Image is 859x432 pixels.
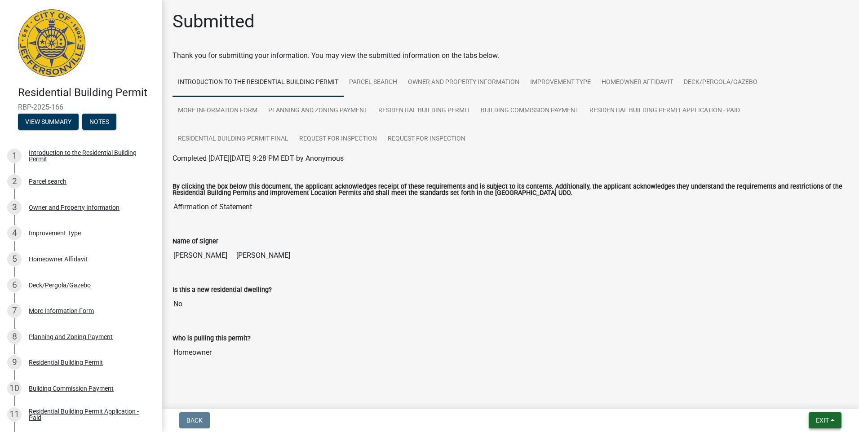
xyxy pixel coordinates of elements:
div: 7 [7,304,22,318]
button: View Summary [18,114,79,130]
button: Notes [82,114,116,130]
button: Exit [809,412,841,428]
label: Is this a new residential dwelling? [173,287,272,293]
wm-modal-confirm: Summary [18,119,79,126]
span: Back [186,417,203,424]
label: Name of Signer [173,238,218,245]
div: 3 [7,200,22,215]
label: By clicking the box below this document, the applicant acknowledges receipt of these requirements... [173,184,848,197]
div: More Information Form [29,308,94,314]
div: Planning and Zoning Payment [29,334,113,340]
a: Parcel search [344,68,403,97]
a: Improvement Type [525,68,596,97]
div: 8 [7,330,22,344]
div: 11 [7,407,22,422]
div: 10 [7,381,22,396]
a: Introduction to the Residential Building Permit [173,68,344,97]
div: Parcel search [29,178,66,185]
h4: Residential Building Permit [18,86,155,99]
button: Back [179,412,210,428]
a: Residential Building Permit [373,97,475,125]
h1: Submitted [173,11,255,32]
div: Deck/Pergola/Gazebo [29,282,91,288]
div: Introduction to the Residential Building Permit [29,150,147,162]
div: 9 [7,355,22,370]
a: More Information Form [173,97,263,125]
div: Building Commission Payment [29,385,114,392]
a: Planning and Zoning Payment [263,97,373,125]
span: Exit [816,417,829,424]
div: 5 [7,252,22,266]
div: 4 [7,226,22,240]
div: Owner and Property Information [29,204,120,211]
div: 6 [7,278,22,292]
a: Request for Inspection [294,125,382,154]
wm-modal-confirm: Notes [82,119,116,126]
img: City of Jeffersonville, Indiana [18,9,85,77]
a: Homeowner Affidavit [596,68,678,97]
a: Owner and Property Information [403,68,525,97]
label: Who is pulling this permit? [173,335,251,342]
a: Building Commission Payment [475,97,584,125]
span: Completed [DATE][DATE] 9:28 PM EDT by Anonymous [173,154,344,163]
div: Homeowner Affidavit [29,256,88,262]
span: RBP-2025-166 [18,103,144,111]
a: Deck/Pergola/Gazebo [678,68,763,97]
div: Improvement Type [29,230,81,236]
a: Residential Building Permit Final [173,125,294,154]
div: Residential Building Permit Application - Paid [29,408,147,421]
a: Residential Building Permit Application - Paid [584,97,745,125]
a: Request for Inspection [382,125,471,154]
div: 1 [7,149,22,163]
div: Residential Building Permit [29,359,103,366]
div: Thank you for submitting your information. You may view the submitted information on the tabs below. [173,50,848,61]
div: 2 [7,174,22,189]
